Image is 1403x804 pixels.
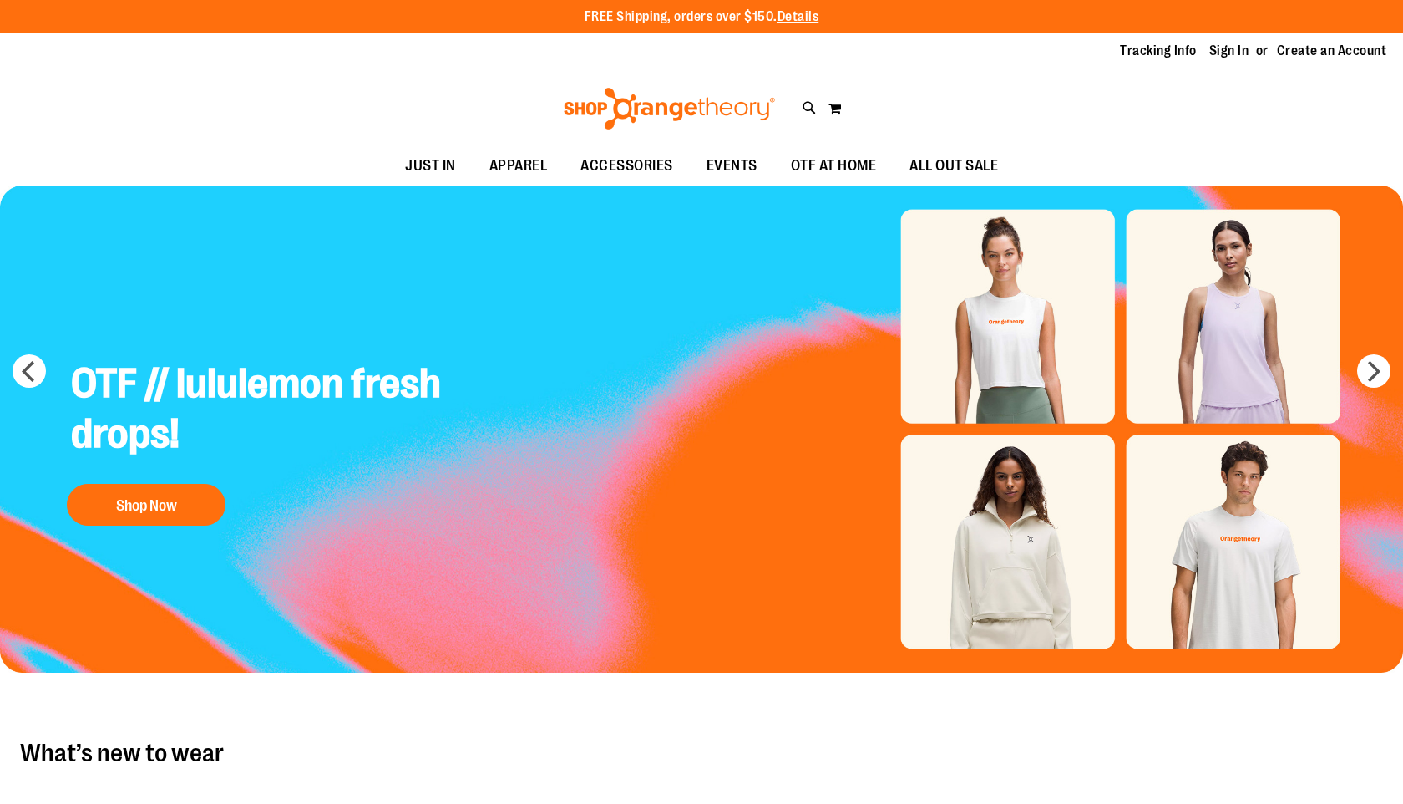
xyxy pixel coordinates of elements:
[58,346,454,534] a: OTF // lululemon fresh drops! Shop Now
[489,147,548,185] span: APPAREL
[58,346,454,476] h2: OTF // lululemon fresh drops!
[585,8,819,27] p: FREE Shipping, orders over $150.
[791,147,877,185] span: OTF AT HOME
[707,147,757,185] span: EVENTS
[1120,42,1197,60] a: Tracking Info
[1277,42,1387,60] a: Create an Account
[20,740,1383,766] h2: What’s new to wear
[1209,42,1249,60] a: Sign In
[13,354,46,388] button: prev
[909,147,998,185] span: ALL OUT SALE
[1357,354,1390,388] button: next
[580,147,673,185] span: ACCESSORIES
[777,9,819,24] a: Details
[67,484,225,526] button: Shop Now
[561,88,777,130] img: Shop Orangetheory
[405,147,456,185] span: JUST IN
